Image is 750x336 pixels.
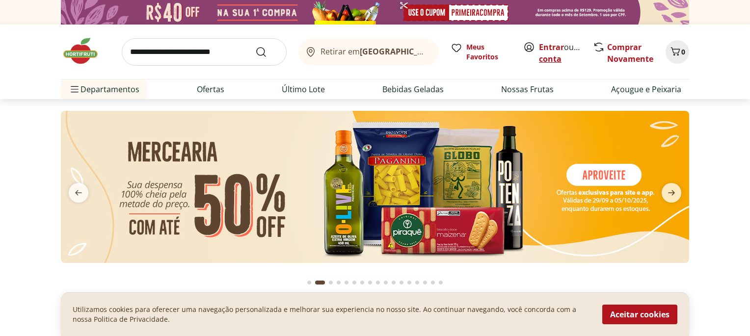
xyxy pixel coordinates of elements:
[466,42,511,62] span: Meus Favoritos
[69,78,139,101] span: Departamentos
[69,78,80,101] button: Menu
[366,271,374,294] button: Go to page 8 from fs-carousel
[501,83,554,95] a: Nossas Frutas
[398,271,405,294] button: Go to page 12 from fs-carousel
[61,36,110,66] img: Hortifruti
[539,42,564,52] a: Entrar
[61,183,96,203] button: previous
[654,183,689,203] button: next
[305,271,313,294] button: Go to page 1 from fs-carousel
[451,42,511,62] a: Meus Favoritos
[611,83,681,95] a: Açougue e Peixaria
[61,111,689,263] img: mercearia
[335,271,343,294] button: Go to page 4 from fs-carousel
[282,83,325,95] a: Último Lote
[539,41,583,65] span: ou
[429,271,437,294] button: Go to page 16 from fs-carousel
[321,47,429,56] span: Retirar em
[382,83,444,95] a: Bebidas Geladas
[421,271,429,294] button: Go to page 15 from fs-carousel
[73,305,590,324] p: Utilizamos cookies para oferecer uma navegação personalizada e melhorar sua experiencia no nosso ...
[666,40,689,64] button: Carrinho
[539,42,593,64] a: Criar conta
[681,47,685,56] span: 0
[413,271,421,294] button: Go to page 14 from fs-carousel
[607,42,653,64] a: Comprar Novamente
[122,38,287,66] input: search
[437,271,445,294] button: Go to page 17 from fs-carousel
[374,271,382,294] button: Go to page 9 from fs-carousel
[390,271,398,294] button: Go to page 11 from fs-carousel
[360,46,525,57] b: [GEOGRAPHIC_DATA]/[GEOGRAPHIC_DATA]
[358,271,366,294] button: Go to page 7 from fs-carousel
[602,305,677,324] button: Aceitar cookies
[255,46,279,58] button: Submit Search
[197,83,224,95] a: Ofertas
[405,271,413,294] button: Go to page 13 from fs-carousel
[298,38,439,66] button: Retirar em[GEOGRAPHIC_DATA]/[GEOGRAPHIC_DATA]
[343,271,350,294] button: Go to page 5 from fs-carousel
[350,271,358,294] button: Go to page 6 from fs-carousel
[327,271,335,294] button: Go to page 3 from fs-carousel
[382,271,390,294] button: Go to page 10 from fs-carousel
[313,271,327,294] button: Current page from fs-carousel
